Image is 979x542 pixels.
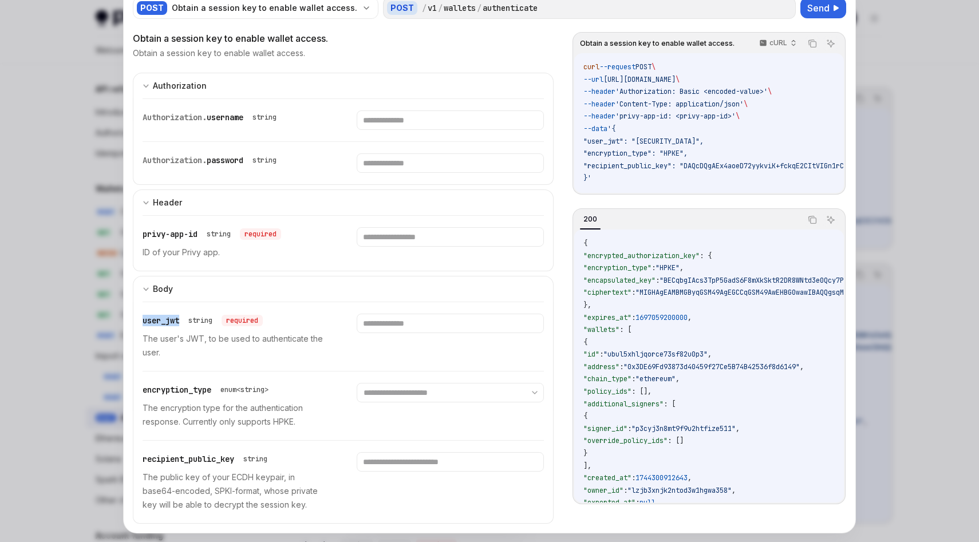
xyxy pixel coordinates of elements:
[583,288,631,297] span: "ciphertext"
[580,212,601,226] div: 200
[807,1,830,15] span: Send
[583,124,607,133] span: --data
[688,473,692,482] span: ,
[477,2,481,14] div: /
[656,263,680,272] span: "HPKE"
[153,196,182,209] div: Header
[133,73,554,98] button: expand input section
[583,362,619,371] span: "address"
[583,449,587,458] span: }
[823,36,838,51] button: Ask AI
[583,263,652,272] span: "encryption_type"
[583,350,599,359] span: "id"
[143,385,211,395] span: encryption_type
[133,48,305,59] p: Obtain a session key to enable wallet access.
[805,36,820,51] button: Copy the contents from the code block
[744,100,748,109] span: \
[668,436,684,445] span: : []
[143,153,281,167] div: Authorization.password
[583,173,591,183] span: }'
[143,332,329,359] p: The user's JWT, to be used to authenticate the user.
[631,288,635,297] span: :
[143,315,179,326] span: user_jwt
[143,452,272,466] div: recipient_public_key
[583,149,688,158] span: "encryption_type": "HPKE",
[635,498,639,507] span: :
[623,486,627,495] span: :
[599,62,635,72] span: --request
[583,399,664,409] span: "additional_signers"
[631,424,736,433] span: "p3cyj3n8mt9f9u2htfize511"
[583,112,615,121] span: --header
[627,486,732,495] span: "lzjb3xnjk2ntod3w1hgwa358"
[652,263,656,272] span: :
[599,350,603,359] span: :
[623,362,800,371] span: "0x3DE69Fd93873d40459f27Ce5B74B42536f8d6149"
[153,282,173,296] div: Body
[583,161,972,171] span: "recipient_public_key": "DAQcDQgAEx4aoeD72yykviK+fckqE2CItVIGn1rCnvCXZ1HgpOcMEMialRmTrqIK4oZlYd1"
[619,325,631,334] span: : [
[627,424,631,433] span: :
[656,498,660,507] span: ,
[583,387,631,396] span: "policy_ids"
[153,79,207,93] div: Authorization
[133,189,554,215] button: expand input section
[143,112,207,122] span: Authorization.
[143,383,273,397] div: encryption_type
[428,2,437,14] div: v1
[769,38,787,48] p: cURL
[583,75,603,84] span: --url
[732,486,736,495] span: ,
[583,461,591,470] span: ],
[676,374,680,383] span: ,
[143,155,207,165] span: Authorization.
[603,75,676,84] span: [URL][DOMAIN_NAME]
[708,350,712,359] span: ,
[583,473,631,482] span: "created_at"
[603,350,708,359] span: "ubul5xhljqorce73sf82u0p3"
[583,325,619,334] span: "wallets"
[143,227,281,241] div: privy-app-id
[607,124,615,133] span: '{
[615,112,736,121] span: 'privy-app-id: <privy-app-id>'
[583,87,615,96] span: --header
[583,374,631,383] span: "chain_type"
[736,112,740,121] span: \
[207,155,243,165] span: password
[768,87,772,96] span: \
[635,62,652,72] span: POST
[387,1,417,15] div: POST
[583,498,635,507] span: "exported_at"
[137,1,167,15] div: POST
[700,251,712,260] span: : {
[583,137,704,146] span: "user_jwt": "[SECURITY_DATA]",
[631,387,652,396] span: : [],
[583,486,623,495] span: "owner_id"
[133,31,554,45] div: Obtain a session key to enable wallet access.
[664,399,676,409] span: : [
[615,87,768,96] span: 'Authorization: Basic <encoded-value>'
[676,75,680,84] span: \
[143,401,329,429] p: The encryption type for the authentication response. Currently only supports HPKE.
[680,263,684,272] span: ,
[583,100,615,109] span: --header
[207,112,243,122] span: username
[583,412,587,421] span: {
[422,2,427,14] div: /
[143,470,329,512] p: The public key of your ECDH keypair, in base64-encoded, SPKI-format, whose private key will be ab...
[438,2,443,14] div: /
[583,276,656,285] span: "encapsulated_key"
[143,246,329,259] p: ID of your Privy app.
[656,276,660,285] span: :
[583,424,627,433] span: "signer_id"
[143,454,234,464] span: recipient_public_key
[688,313,692,322] span: ,
[143,110,281,124] div: Authorization.username
[580,39,735,48] span: Obtain a session key to enable wallet access.
[172,2,357,14] div: Obtain a session key to enable wallet access.
[133,276,554,302] button: expand input section
[805,212,820,227] button: Copy the contents from the code block
[639,498,656,507] span: null
[631,473,635,482] span: :
[444,2,476,14] div: wallets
